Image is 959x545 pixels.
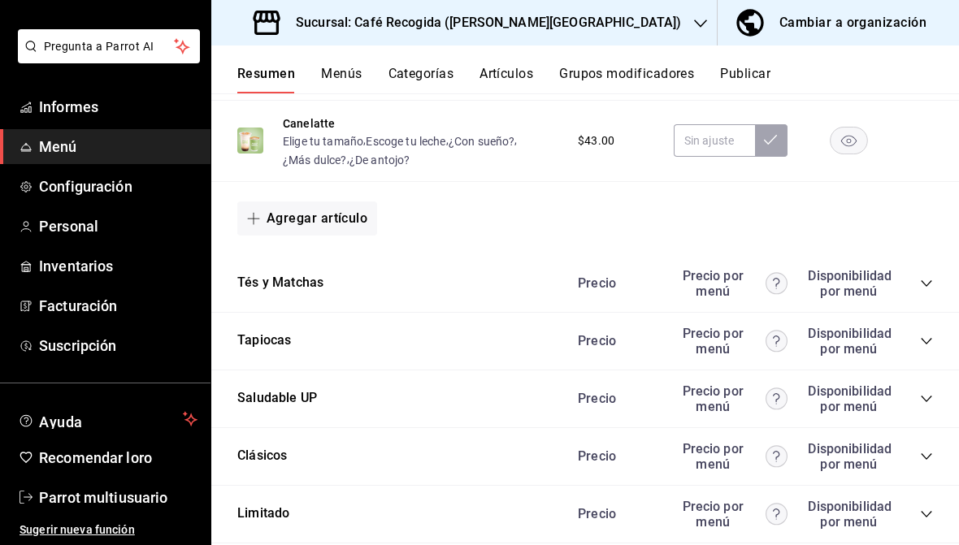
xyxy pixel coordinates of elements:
font: Canelatte [283,117,335,130]
button: ¿Con sueño? [449,132,515,150]
font: Disponibilidad por menú [808,383,892,414]
button: Clásicos [237,447,287,465]
font: Categorías [388,66,454,81]
font: Grupos modificadores [559,66,694,81]
font: Configuración [39,178,132,195]
font: Tapiocas [237,333,291,348]
font: Recomendar loro [39,449,152,466]
font: $43.00 [578,134,614,147]
button: Limitado [237,504,289,523]
button: Tés y Matchas [237,274,323,292]
font: Tés y Matchas [237,275,323,291]
a: Pregunta a Parrot AI [11,50,200,67]
font: Elige tu tamaño [283,136,363,149]
font: , [347,152,349,165]
font: Menús [321,66,362,81]
button: colapsar-categoría-fila [920,392,933,405]
font: Precio por menú [683,268,744,299]
font: Sugerir nueva función [20,523,135,536]
font: Precio [578,506,616,521]
font: , [514,133,517,146]
font: Artículos [479,66,533,81]
font: Publicar [720,66,770,81]
font: Precio por menú [683,499,744,530]
font: Disponibilidad por menú [808,499,892,530]
input: Sin ajuste [674,124,755,157]
font: Inventarios [39,257,113,275]
font: Limitado [237,506,289,521]
font: Precio [578,275,616,291]
font: Disponibilidad por menú [808,441,892,472]
font: Clásicos [237,448,287,464]
font: Sucursal: Café Recogida ([PERSON_NAME][GEOGRAPHIC_DATA]) [296,15,681,30]
button: colapsar-categoría-fila [920,335,933,348]
font: Suscripción [39,337,116,354]
button: Escoge tu leche [366,132,445,150]
button: Agregar artículo [237,201,377,236]
button: colapsar-categoría-fila [920,277,933,290]
font: Facturación [39,297,117,314]
button: Canelatte [283,114,335,132]
button: Tapiocas [237,331,291,350]
font: Precio por menú [683,326,744,357]
font: Agregar artículo [267,210,367,226]
font: Disponibilidad por menú [808,326,892,357]
font: Pregunta a Parrot AI [44,40,154,53]
div: pestañas de navegación [237,65,959,93]
font: Personal [39,218,98,235]
font: Precio por menú [683,383,744,414]
font: Precio [578,391,616,406]
img: Avance [237,128,263,154]
button: Pregunta a Parrot AI [18,29,200,63]
font: Precio [578,448,616,464]
font: Saludable UP [237,391,317,406]
font: Disponibilidad por menú [808,268,892,299]
font: ¿De antojo? [349,154,410,167]
font: Escoge tu leche [366,136,445,149]
button: colapsar-categoría-fila [920,508,933,521]
button: colapsar-categoría-fila [920,450,933,463]
font: , [363,133,366,146]
button: ¿De antojo? [349,150,410,168]
font: Ayuda [39,413,83,430]
font: Precio por menú [683,441,744,472]
font: Cambiar a organización [779,15,926,30]
font: Resumen [237,66,295,81]
button: ¿Más dulce? [283,150,347,168]
font: ¿Con sueño? [449,136,515,149]
font: Parrot multiusuario [39,489,168,506]
font: , [446,133,449,146]
button: Elige tu tamaño [283,132,363,150]
button: Saludable UP [237,389,317,408]
font: ¿Más dulce? [283,154,347,167]
font: Menú [39,138,77,155]
font: Informes [39,98,98,115]
font: Precio [578,333,616,348]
